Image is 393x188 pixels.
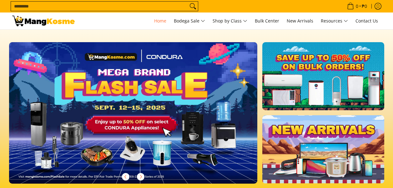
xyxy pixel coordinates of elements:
span: Contact Us [355,18,378,24]
a: Home [151,12,169,29]
a: New Arrivals [284,12,316,29]
span: Bodega Sale [174,17,205,25]
a: Contact Us [352,12,381,29]
span: Shop by Class [213,17,247,25]
a: Bulk Center [252,12,282,29]
a: Shop by Class [209,12,250,29]
button: Previous [119,170,133,184]
nav: Main Menu [81,12,381,29]
img: Desktop homepage 29339654 2507 42fb b9ff a0650d39e9ed [9,42,258,184]
img: Mang Kosme: Your Home Appliances Warehouse Sale Partner! [12,16,75,26]
button: Next [134,170,148,184]
span: Resources [321,17,348,25]
span: • [345,3,369,10]
span: ₱0 [361,4,368,8]
span: Bulk Center [255,18,279,24]
button: Search [188,2,198,11]
span: 0 [355,4,359,8]
span: Home [154,18,166,24]
a: Resources [318,12,351,29]
a: Bodega Sale [171,12,208,29]
span: New Arrivals [287,18,313,24]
